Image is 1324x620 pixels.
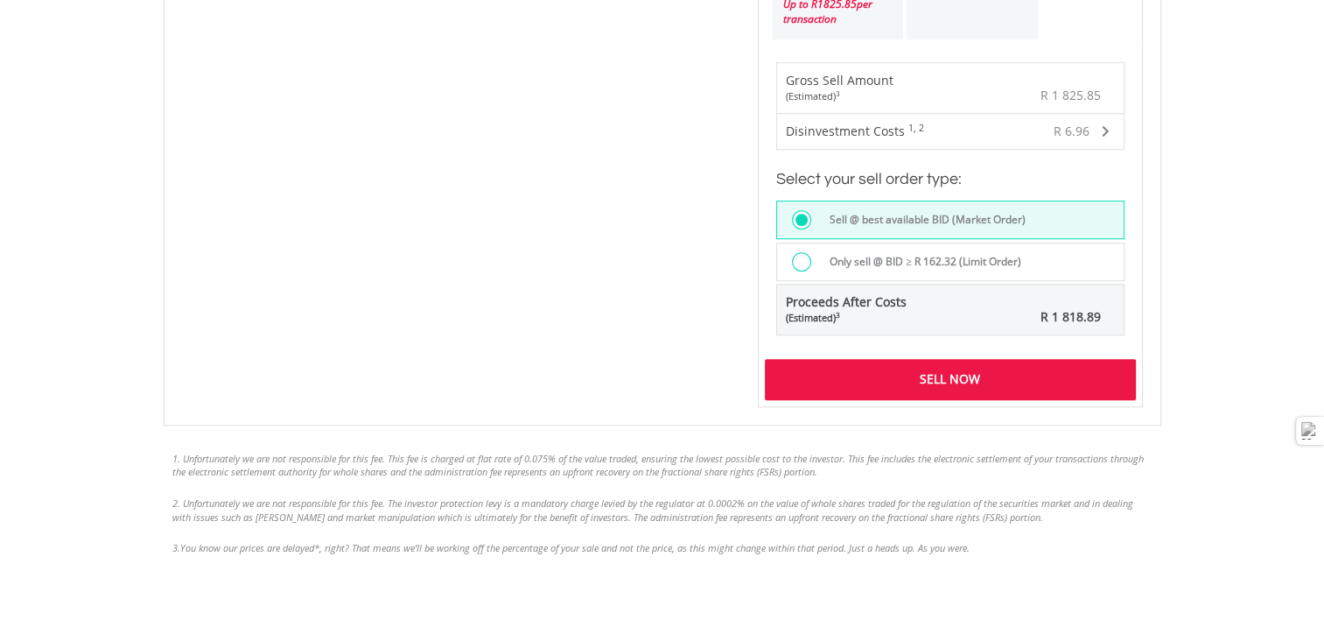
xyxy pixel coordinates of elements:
[819,210,1026,229] label: Sell @ best available BID (Market Order)
[836,310,840,320] sup: 3
[819,252,1021,271] label: Only sell @ BID ≥ R 162.32 (Limit Order)
[786,311,907,325] div: (Estimated)
[1040,87,1101,103] span: R 1 825.85
[786,89,893,103] div: (Estimated)
[786,123,905,139] span: Disinvestment Costs
[172,497,1152,524] li: 2. Unfortunately we are not responsible for this fee. The investor protection levy is a mandatory...
[776,167,1124,192] h3: Select your sell order type:
[765,359,1136,399] div: Sell Now
[1040,308,1101,325] span: R 1 818.89
[1054,123,1089,139] span: R 6.96
[908,122,924,134] sup: 1, 2
[836,88,840,98] sup: 3
[172,452,1152,479] li: 1. Unfortunately we are not responsible for this fee. This fee is charged at flat rate of 0.075% ...
[172,541,1152,555] li: 3.
[786,72,893,103] div: Gross Sell Amount
[786,293,907,325] span: Proceeds After Costs
[180,541,970,554] span: You know our prices are delayed*, right? That means we’ll be working off the percentage of your s...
